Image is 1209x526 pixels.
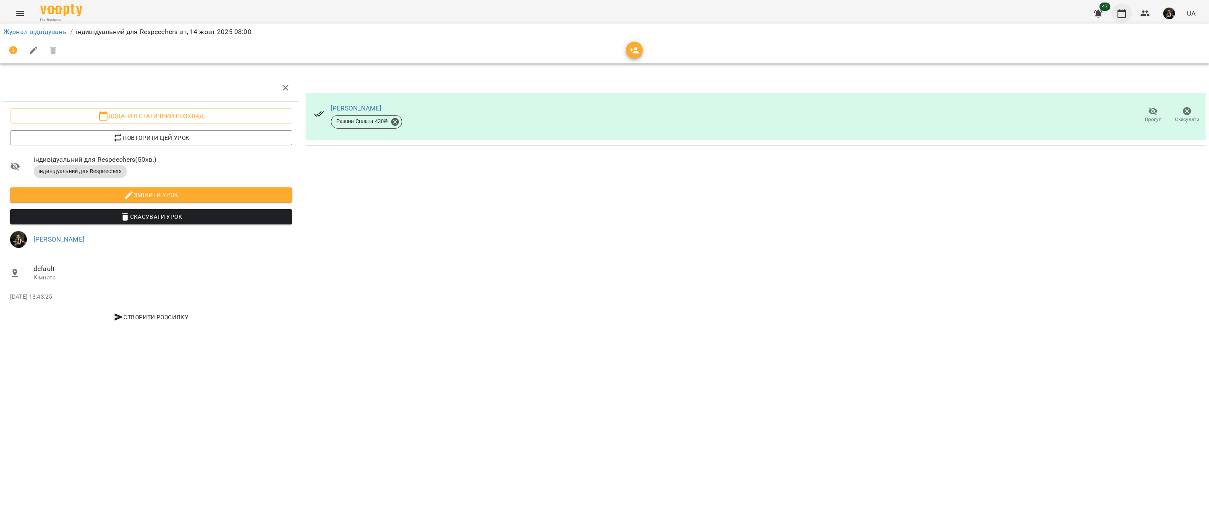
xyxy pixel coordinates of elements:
span: індивідуальний для Respeechers [34,168,127,175]
button: Додати в статичний розклад [10,108,292,124]
button: Menu [10,3,30,24]
button: Скасувати Урок [10,209,292,224]
span: Додати в статичний розклад [17,111,285,121]
span: Повторити цей урок [17,133,285,143]
nav: breadcrumb [3,27,1206,37]
span: індивідуальний для Respeechers ( 50 хв. ) [34,155,292,165]
p: індивідуальний для Respeechers вт, 14 жовт 2025 08:00 [76,27,251,37]
span: Скасувати Урок [17,212,285,222]
span: Разова Сплата 430 ₴ [331,118,393,125]
button: UA [1183,5,1199,21]
button: Змінити урок [10,187,292,203]
span: Скасувати [1175,116,1199,123]
img: 998b0c24f0354562ba81004244cf30dc.jpeg [1163,8,1175,19]
button: Створити розсилку [10,310,292,325]
a: [PERSON_NAME] [331,104,382,112]
span: Прогул [1145,116,1162,123]
span: Створити розсилку [13,312,289,322]
p: Кімната [34,274,292,282]
button: Скасувати [1170,103,1204,127]
span: UA [1187,9,1196,18]
li: / [70,27,73,37]
span: default [34,264,292,274]
button: Прогул [1136,103,1170,127]
div: Разова Сплата 430₴ [331,115,403,129]
img: 998b0c24f0354562ba81004244cf30dc.jpeg [10,231,27,248]
span: Змінити урок [17,190,285,200]
button: Повторити цей урок [10,130,292,145]
img: Voopty Logo [40,4,82,16]
span: 47 [1099,3,1110,11]
span: For Business [40,17,82,23]
a: [PERSON_NAME] [34,235,84,243]
p: [DATE] 18:43:25 [10,293,292,301]
a: Журнал відвідувань [3,28,67,36]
